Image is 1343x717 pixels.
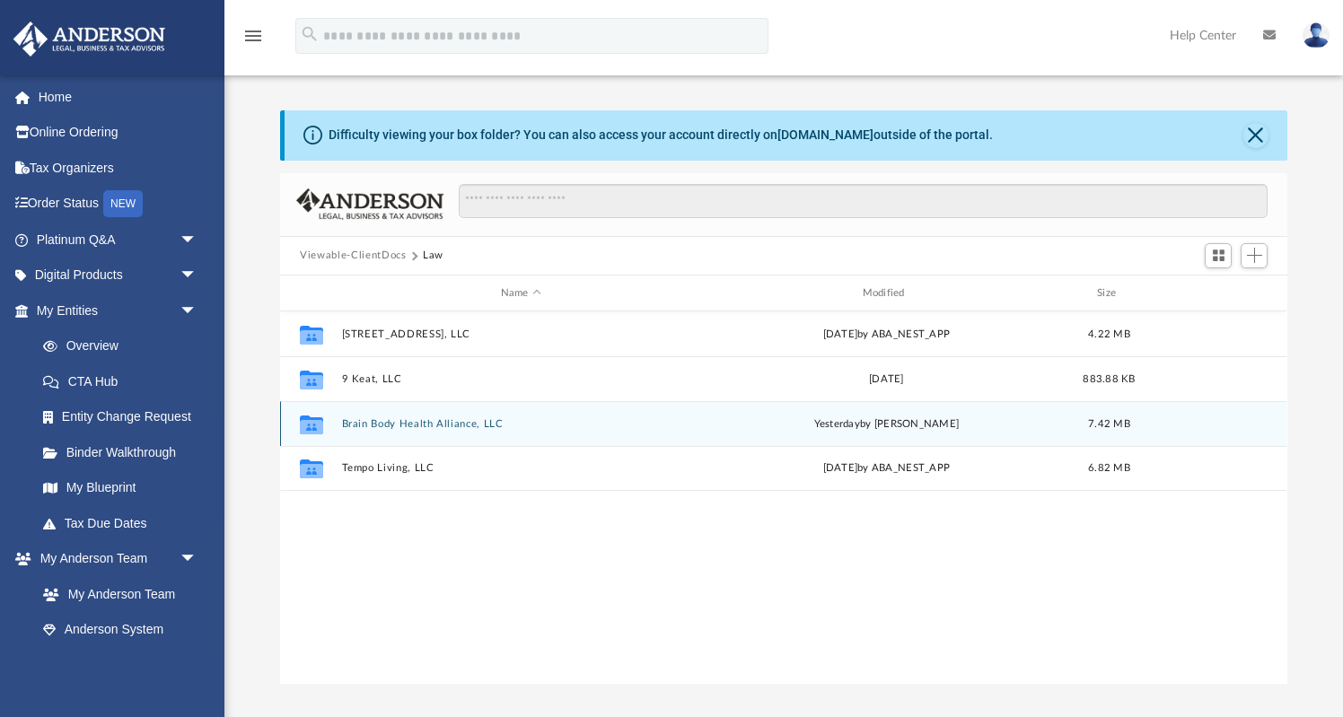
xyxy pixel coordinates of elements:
[342,463,700,475] button: Tempo Living, LLC
[459,184,1268,218] input: Search files and folders
[1303,22,1330,48] img: User Pic
[25,328,224,364] a: Overview
[180,258,215,294] span: arrow_drop_down
[180,541,215,578] span: arrow_drop_down
[25,647,215,683] a: Client Referrals
[280,311,1286,684] div: grid
[707,416,1066,433] div: by [PERSON_NAME]
[13,541,215,577] a: My Anderson Teamarrow_drop_down
[1088,329,1130,339] span: 4.22 MB
[707,461,1066,477] div: [DATE] by ABA_NEST_APP
[707,372,1066,388] div: [DATE]
[1084,374,1136,384] span: 883.88 KB
[1074,285,1145,302] div: Size
[814,419,860,429] span: yesterday
[13,115,224,151] a: Online Ordering
[103,190,143,217] div: NEW
[1088,464,1130,474] span: 6.82 MB
[180,293,215,329] span: arrow_drop_down
[13,186,224,223] a: Order StatusNEW
[1205,243,1232,268] button: Switch to Grid View
[25,363,224,399] a: CTA Hub
[341,285,699,302] div: Name
[180,222,215,258] span: arrow_drop_down
[1243,123,1268,148] button: Close
[25,470,215,506] a: My Blueprint
[1088,419,1130,429] span: 7.42 MB
[242,25,264,47] i: menu
[13,79,224,115] a: Home
[25,434,224,470] a: Binder Walkthrough
[13,222,224,258] a: Platinum Q&Aarrow_drop_down
[13,293,224,328] a: My Entitiesarrow_drop_down
[8,22,171,57] img: Anderson Advisors Platinum Portal
[329,126,993,144] div: Difficulty viewing your box folder? You can also access your account directly on outside of the p...
[13,258,224,293] a: Digital Productsarrow_drop_down
[777,127,873,142] a: [DOMAIN_NAME]
[242,34,264,47] a: menu
[342,418,700,430] button: Brain Body Health Alliance, LLC
[707,327,1066,343] div: [DATE] by ABA_NEST_APP
[300,24,320,44] i: search
[342,373,700,385] button: 9 Keat, LLC
[300,248,406,264] button: Viewable-ClientDocs
[25,399,224,435] a: Entity Change Request
[25,612,215,648] a: Anderson System
[288,285,333,302] div: id
[1154,285,1279,302] div: id
[342,328,700,340] button: [STREET_ADDRESS], LLC
[423,248,443,264] button: Law
[1241,243,1268,268] button: Add
[13,150,224,186] a: Tax Organizers
[707,285,1066,302] div: Modified
[25,576,206,612] a: My Anderson Team
[25,505,224,541] a: Tax Due Dates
